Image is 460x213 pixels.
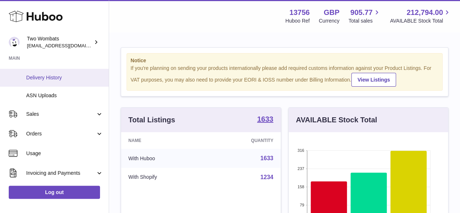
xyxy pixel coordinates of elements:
[260,155,273,161] a: 1633
[296,115,377,125] h3: AVAILABLE Stock Total
[297,185,304,189] text: 158
[285,17,310,24] div: Huboo Ref
[27,43,107,48] span: [EMAIL_ADDRESS][DOMAIN_NAME]
[300,203,304,207] text: 79
[26,170,96,177] span: Invoicing and Payments
[26,150,103,157] span: Usage
[289,8,310,17] strong: 13756
[128,115,175,125] h3: Total Listings
[350,8,372,17] span: 905.77
[297,148,304,153] text: 316
[297,166,304,171] text: 237
[26,92,103,99] span: ASN Uploads
[9,37,20,48] img: internalAdmin-13756@internal.huboo.com
[390,8,451,24] a: 212,794.00 AVAILABLE Stock Total
[121,149,207,168] td: With Huboo
[257,115,273,124] a: 1633
[407,8,443,17] span: 212,794.00
[9,186,100,199] a: Log out
[27,35,92,49] div: Two Wombats
[26,74,103,81] span: Delivery History
[348,17,381,24] span: Total sales
[121,132,207,149] th: Name
[257,115,273,123] strong: 1633
[260,174,273,180] a: 1234
[348,8,381,24] a: 905.77 Total sales
[121,168,207,187] td: With Shopify
[131,57,439,64] strong: Notice
[207,132,280,149] th: Quantity
[319,17,340,24] div: Currency
[131,65,439,87] div: If you're planning on sending your products internationally please add required customs informati...
[324,8,339,17] strong: GBP
[26,111,96,118] span: Sales
[26,130,96,137] span: Orders
[390,17,451,24] span: AVAILABLE Stock Total
[351,73,396,87] a: View Listings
